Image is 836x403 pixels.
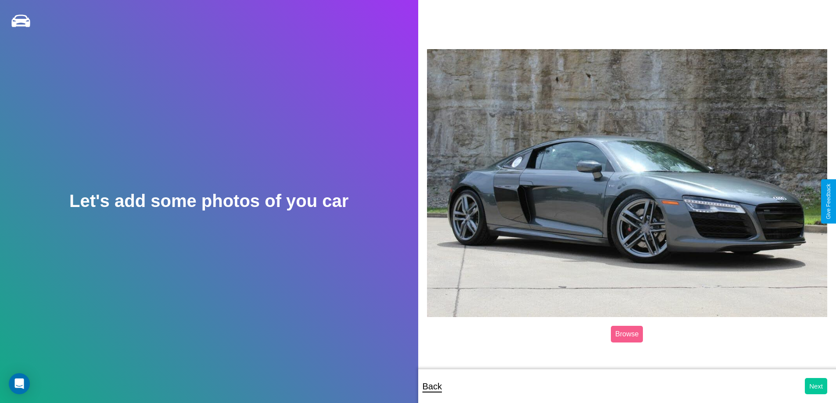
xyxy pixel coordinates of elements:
img: posted [427,49,828,317]
div: Give Feedback [825,184,832,219]
p: Back [423,378,442,394]
h2: Let's add some photos of you car [69,191,348,211]
button: Next [805,378,827,394]
div: Open Intercom Messenger [9,373,30,394]
label: Browse [611,326,643,342]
